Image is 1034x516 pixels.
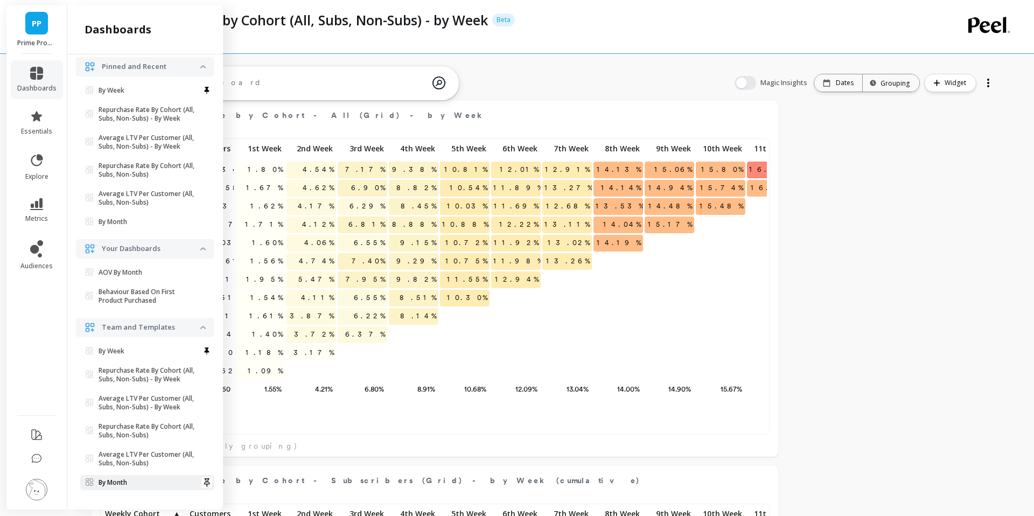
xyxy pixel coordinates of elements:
span: 14.19% [595,235,643,251]
p: Prime Prometics™ [17,39,57,47]
p: 4.21% [287,381,336,398]
h2: dashboards [85,22,151,37]
p: Repurchase Rate By Cohort (All, Subs, Non-Subs) [99,422,200,440]
span: 9.82% [394,271,438,288]
p: 1.55% [235,381,285,398]
span: 11.55% [445,271,490,288]
p: Repurchase Rate By Cohort (All, Subs, Non-Subs) - By Week [99,106,200,123]
div: Toggle SortBy [695,141,746,159]
p: 13.04% [542,381,592,398]
span: 12.22% [497,217,541,233]
p: Pinned and Recent [102,61,200,72]
p: Repurchase Rate By Cohort (All, Subs, Non-Subs) - By Week [99,366,200,383]
p: Team and Templates [102,322,200,333]
div: Toggle SortBy [388,141,439,159]
span: 10th Week [698,144,742,153]
p: 6th Week [491,141,541,156]
p: By Week [99,86,124,95]
span: 12.91% [543,162,592,178]
span: 4.06% [302,235,336,251]
span: essentials [21,127,52,136]
span: 14.13% [595,162,643,178]
span: 3rd Week [340,144,384,153]
span: 5th Week [442,144,486,153]
p: Beta [492,13,515,26]
span: 1.56% [248,253,285,269]
p: Behaviour Based On First Product Purchased [99,288,200,305]
span: 1.18% [243,345,285,361]
p: 14.00% [593,381,643,398]
span: metrics [25,214,48,223]
div: Toggle SortBy [439,141,491,159]
p: Average LTV Per Customer (All, Subs, Non-Subs) [99,190,200,207]
span: 6.90% [349,180,387,196]
img: magic search icon [432,68,445,97]
span: 10.30% [445,290,490,306]
span: 6.22% [352,308,387,324]
span: 15.17% [646,217,694,233]
span: 14.14% [599,180,643,196]
p: AOV By Month [99,268,142,277]
div: Toggle SortBy [593,141,644,159]
span: 1.95% [244,271,285,288]
span: 4.17% [296,198,336,214]
span: (Weekly grouping) [190,441,298,451]
span: 15.80% [699,162,745,178]
span: 16.59% [749,180,797,196]
span: 13.02% [546,235,592,251]
span: 3.87% [288,308,336,324]
span: 10.54% [448,180,490,196]
span: 8.88% [390,217,438,233]
span: 10.81% [442,162,490,178]
p: 7th Week [542,141,592,156]
span: Repurchase Rate by Cohort - Subscribers (Grid) - by Week (cumulative) [117,473,737,488]
span: Repurchase Rate by Cohort - All (Grid) - by Week [117,108,737,123]
span: 11th Week [749,144,793,153]
span: 13.11% [542,217,592,233]
p: Average LTV Per Customer (All, Subs, Non-Subs) [99,450,200,468]
span: 10.72% [443,235,490,251]
span: PP [32,17,41,30]
span: Repurchase Rate by Cohort - Subscribers (Grid) - by Week (cumulative) [117,475,640,486]
span: 1.80% [246,162,285,178]
span: 8.14% [398,308,438,324]
p: 10th Week [696,141,745,156]
span: 3.17% [291,345,336,361]
span: 11.98% [491,253,544,269]
p: Average LTV Per Customer (All, Subs, Non-Subs) - By Week [99,394,200,412]
span: 4th Week [391,144,435,153]
span: 6.29% [347,198,387,214]
span: dashboards [17,84,57,93]
span: 15.06% [652,162,694,178]
span: 1st Week [237,144,282,153]
span: 6.55% [352,290,387,306]
p: Repurchase Rate By Cohort (All, Subs, Non-Subs) [99,162,200,179]
p: Repurchase Rate by Cohort (All, Subs, Non-Subs) - by Week [109,11,488,29]
span: 6.81% [346,217,387,233]
p: 10.68% [440,381,490,398]
span: 13.53% [593,198,646,214]
p: 3rd Week [338,141,387,156]
span: 1.09% [246,363,285,379]
span: 11.69% [492,198,541,214]
span: 1.71% [243,217,285,233]
p: By Week [99,347,124,355]
img: navigation item icon [85,322,95,333]
p: 4th Week [389,141,438,156]
div: Toggle SortBy [491,141,542,159]
span: 7.95% [344,271,387,288]
p: By Month [99,478,127,487]
div: Toggle SortBy [337,141,388,159]
span: 7th Week [544,144,589,153]
p: 12.09% [491,381,541,398]
span: 2nd Week [289,144,333,153]
span: 16.79% [747,162,799,178]
div: Toggle SortBy [644,141,695,159]
p: Your Dashboards [102,243,200,254]
span: 1.61% [247,308,285,324]
img: navigation item icon [85,61,95,72]
span: 13.26% [544,253,592,269]
span: 13.27% [542,180,595,196]
span: 15.48% [697,198,745,214]
span: 4.54% [301,162,336,178]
